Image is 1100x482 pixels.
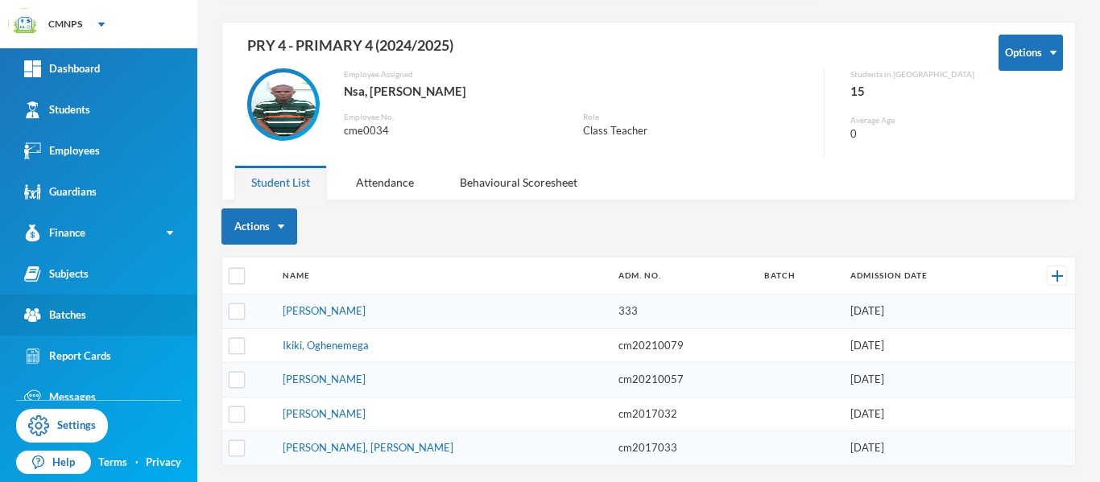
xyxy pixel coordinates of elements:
[1052,270,1063,282] img: +
[610,257,757,295] th: Adm. No.
[583,111,813,123] div: Role
[850,68,974,80] div: Students in [GEOGRAPHIC_DATA]
[999,35,1063,71] button: Options
[610,397,757,431] td: cm2017032
[756,257,842,295] th: Batch
[610,431,757,465] td: cm2017033
[850,114,974,126] div: Average Age
[24,225,85,241] div: Finance
[610,295,757,329] td: 333
[344,68,812,80] div: Employee Assigned
[24,348,111,365] div: Report Cards
[283,304,366,317] a: [PERSON_NAME]
[283,373,366,385] a: [PERSON_NAME]
[135,455,139,471] div: ·
[251,72,316,137] img: EMPLOYEE
[24,60,100,77] div: Dashboard
[344,80,812,101] div: Nsa, [PERSON_NAME]
[234,165,327,200] div: Student List
[24,307,86,323] div: Batches
[234,35,974,68] div: PRY 4 - PRIMARY 4 (2024/2025)
[842,397,1011,431] td: [DATE]
[98,455,127,471] a: Terms
[610,328,757,363] td: cm20210079
[842,363,1011,398] td: [DATE]
[283,441,453,454] a: [PERSON_NAME], [PERSON_NAME]
[842,295,1011,329] td: [DATE]
[850,126,974,142] div: 0
[842,328,1011,363] td: [DATE]
[610,363,757,398] td: cm20210057
[283,339,369,352] a: Ikiki, Oghenemega
[24,389,96,406] div: Messages
[48,17,82,31] div: CMNPS
[16,409,108,443] a: Settings
[24,101,90,118] div: Students
[443,165,594,200] div: Behavioural Scoresheet
[344,123,559,139] div: cme0034
[275,257,610,295] th: Name
[16,451,91,475] a: Help
[24,266,89,282] div: Subjects
[146,455,181,471] a: Privacy
[339,165,431,200] div: Attendance
[344,111,559,123] div: Employee No.
[24,142,100,159] div: Employees
[842,257,1011,295] th: Admission Date
[842,431,1011,465] td: [DATE]
[283,407,366,420] a: [PERSON_NAME]
[583,123,813,139] div: Class Teacher
[850,80,974,101] div: 15
[24,183,97,200] div: Guardians
[221,208,297,245] button: Actions
[9,9,41,41] img: logo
